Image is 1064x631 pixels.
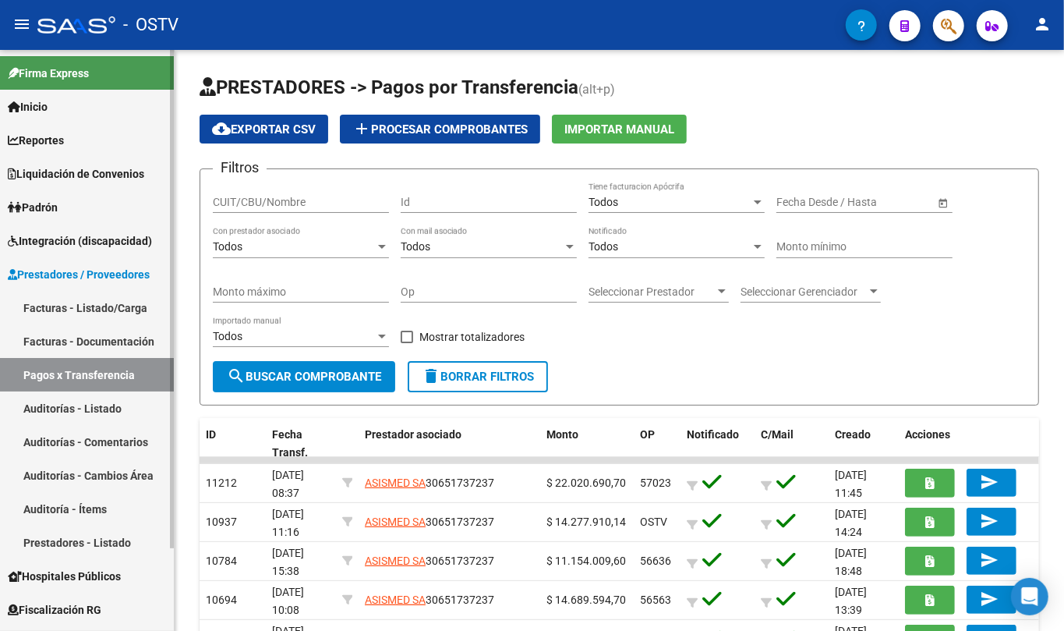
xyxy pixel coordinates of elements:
datatable-header-cell: C/Mail [755,418,829,470]
span: ASISMED SA [365,477,426,489]
span: $ 11.154.009,60 [546,555,626,567]
span: - OSTV [123,8,179,42]
span: 10784 [206,555,237,567]
span: ID [206,428,216,441]
span: Mostrar totalizadores [419,328,525,346]
span: Hospitales Públicos [8,568,121,585]
mat-icon: person [1033,15,1052,34]
span: Creado [835,428,871,441]
span: Todos [589,196,618,208]
span: Prestador asociado [365,428,461,441]
button: Buscar Comprobante [213,361,395,392]
span: C/Mail [761,428,794,441]
span: Seleccionar Prestador [589,285,715,299]
mat-icon: delete [422,367,440,385]
datatable-header-cell: Fecha Transf. [266,418,336,470]
span: PRESTADORES -> Pagos por Transferencia [200,76,578,98]
span: 56563 [640,594,671,606]
div: Palabras clave [183,92,248,102]
mat-icon: search [227,367,246,385]
span: Exportar CSV [212,122,316,136]
span: 11212 [206,477,237,489]
span: Padrón [8,199,58,216]
span: ASISMED SA [365,516,426,528]
button: Procesar Comprobantes [340,115,540,144]
span: Firma Express [8,65,89,82]
datatable-header-cell: Monto [540,418,634,470]
span: Fecha Transf. [272,428,308,459]
span: [DATE] 14:24 [835,508,867,538]
span: Liquidación de Convenios [8,165,144,183]
span: 30651737237 [365,555,494,567]
span: Fiscalización RG [8,601,101,619]
span: OSTV [640,516,667,528]
span: Todos [401,240,430,253]
button: Open calendar [935,194,951,211]
span: 57023 [640,477,671,489]
div: Dominio: [DOMAIN_NAME] [41,41,175,53]
span: [DATE] 08:37 [272,469,304,499]
span: [DATE] 11:16 [272,508,304,538]
span: Acciones [905,428,950,441]
div: Dominio [82,92,119,102]
span: $ 14.689.594,70 [546,594,626,606]
span: Monto [546,428,578,441]
span: $ 22.020.690,70 [546,477,626,489]
span: Borrar Filtros [422,370,534,384]
datatable-header-cell: Prestador asociado [359,418,540,470]
mat-icon: send [980,512,999,530]
span: Prestadores / Proveedores [8,266,150,283]
mat-icon: menu [12,15,31,34]
span: [DATE] 10:08 [272,586,304,616]
datatable-header-cell: OP [634,418,680,470]
span: $ 14.277.910,14 [546,516,626,528]
img: tab_domain_overview_orange.svg [65,90,77,103]
img: logo_orange.svg [25,25,37,37]
span: Todos [213,330,242,342]
img: tab_keywords_by_traffic_grey.svg [166,90,179,103]
span: (alt+p) [578,82,615,97]
img: website_grey.svg [25,41,37,53]
span: 56636 [640,555,671,567]
span: [DATE] 11:45 [835,469,867,499]
span: Importar Manual [564,122,674,136]
span: 30651737237 [365,594,494,606]
mat-icon: cloud_download [212,119,231,138]
button: Exportar CSV [200,115,328,144]
button: Borrar Filtros [408,361,548,392]
span: OP [640,428,655,441]
input: Fecha fin [847,196,923,209]
span: Inicio [8,98,48,115]
mat-icon: send [980,473,999,491]
div: Open Intercom Messenger [1011,578,1048,615]
datatable-header-cell: Creado [829,418,899,470]
span: [DATE] 13:39 [835,586,867,616]
datatable-header-cell: Notificado [680,418,755,470]
span: ASISMED SA [365,594,426,606]
mat-icon: send [980,551,999,569]
span: 10694 [206,594,237,606]
datatable-header-cell: ID [200,418,266,470]
span: Buscar Comprobante [227,370,381,384]
mat-icon: add [352,119,371,138]
span: 30651737237 [365,477,494,489]
span: Integración (discapacidad) [8,232,152,250]
span: ASISMED SA [365,555,426,567]
span: Todos [589,240,618,253]
span: 10937 [206,516,237,528]
span: Notificado [687,428,739,441]
span: Todos [213,240,242,253]
span: 30651737237 [365,516,494,528]
span: Reportes [8,132,64,149]
button: Importar Manual [552,115,687,144]
input: Fecha inicio [776,196,833,209]
div: v 4.0.25 [44,25,76,37]
h3: Filtros [213,157,267,179]
span: [DATE] 15:38 [272,547,304,577]
span: [DATE] 18:48 [835,547,867,577]
datatable-header-cell: Acciones [899,418,1039,470]
span: Procesar Comprobantes [352,122,528,136]
mat-icon: send [980,590,999,608]
span: Seleccionar Gerenciador [741,285,867,299]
